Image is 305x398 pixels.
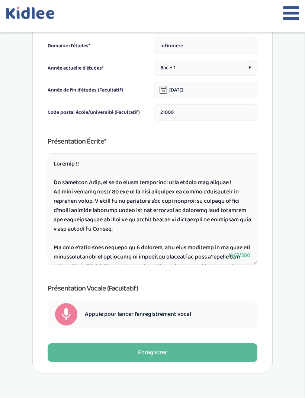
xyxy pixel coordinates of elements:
[160,64,176,72] span: Bac + 1
[154,82,257,99] input: Date
[48,65,104,73] label: Année actuelle d'études*
[228,251,250,260] span: 1963/300
[48,109,140,117] label: Code postal école/université (Facultatif)
[154,105,257,121] input: Indique le code postal de ton école/université
[48,283,257,295] h3: Présentation vocale (Facultatif)
[48,42,90,50] label: Domaine d'études*
[248,64,251,72] span: ▾
[138,349,167,357] div: Enregistrer
[85,311,191,319] p: Appuie pour lancer l’enregistrement vocal
[48,344,257,362] button: Enregistrer
[48,87,123,94] label: Année de fin d'études (Facultatif)
[154,38,257,54] input: Indique ton domaine d'études
[48,136,257,148] h3: Présentation écrite*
